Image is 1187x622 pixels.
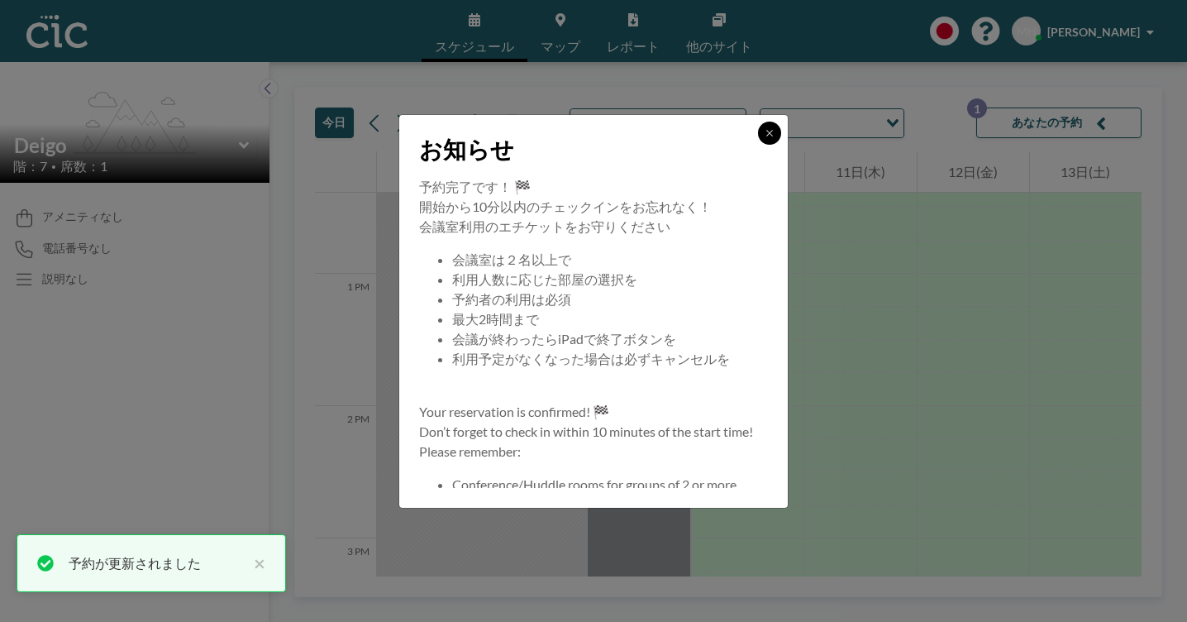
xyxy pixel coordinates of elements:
[419,443,521,459] span: Please remember:
[419,218,670,234] span: 会議室利用のエチケットをお守りください
[452,251,571,267] span: 会議室は２名以上で
[452,311,539,327] span: 最大2時間まで
[419,199,712,214] span: 開始から10分以内のチェックインをお忘れなく！
[452,351,730,366] span: 利用予定がなくなった場合は必ずキャンセルを
[419,404,609,419] span: Your reservation is confirmed! 🏁
[419,423,753,439] span: Don’t forget to check in within 10 minutes of the start time!
[419,179,531,194] span: 予約完了です！ 🏁
[69,553,246,573] div: 予約が更新されました
[246,553,265,573] button: close
[452,476,737,492] span: Conference/Huddle rooms for groups of 2 or more
[452,271,637,287] span: 利用人数に応じた部屋の選択を
[452,291,571,307] span: 予約者の利用は必須
[419,135,514,164] span: お知らせ
[452,331,676,347] span: 会議が終わったらiPadで終了ボタンを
